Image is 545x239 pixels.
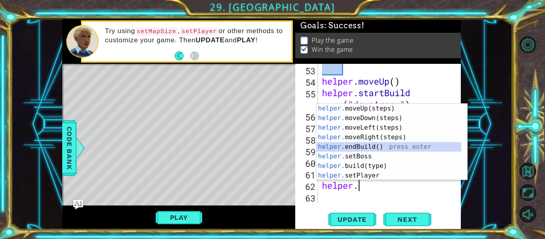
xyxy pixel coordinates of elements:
[297,88,318,111] div: 55
[63,124,76,172] span: Code Bank
[297,77,318,88] div: 54
[519,206,536,223] button: Unmute
[297,181,318,192] div: 62
[297,169,318,181] div: 61
[297,192,318,204] div: 63
[328,211,376,228] button: Update
[312,45,353,54] p: Win the game
[324,21,365,30] span: : Success!
[237,36,256,44] strong: PLAY
[175,51,190,60] button: Back
[521,160,545,182] a: Back to Map
[297,134,318,146] div: 58
[297,123,318,134] div: 57
[73,200,83,209] button: Ask AI
[297,111,318,123] div: 56
[519,163,536,180] button: Back to Map
[312,36,353,45] p: Play the game
[195,36,225,44] strong: UPDATE
[297,65,318,77] div: 53
[519,36,536,53] button: Level Options
[297,158,318,169] div: 60
[180,27,219,36] code: setPlayer
[105,27,286,45] p: Try using , or other methods to customize your game. Then and !
[297,146,318,158] div: 59
[383,212,431,228] button: Next
[300,21,364,31] span: Goals
[135,27,178,36] code: setMapSize
[389,216,425,224] span: Next
[156,210,202,225] button: Play
[519,184,536,201] button: Maximize Browser
[190,51,199,60] button: Next
[330,215,375,223] span: Update
[300,45,308,51] img: Check mark for checkbox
